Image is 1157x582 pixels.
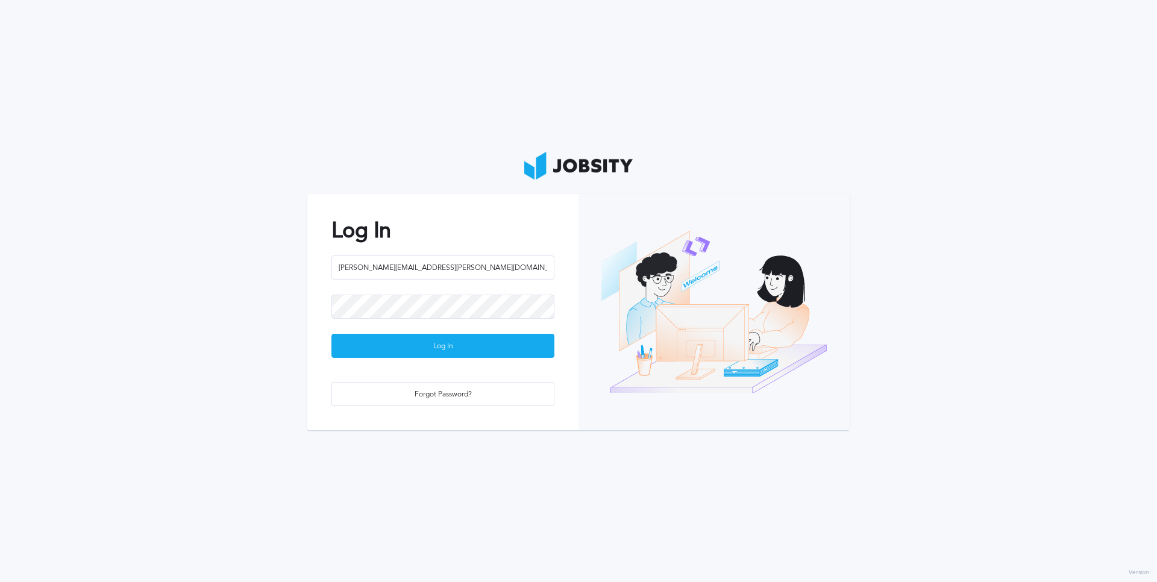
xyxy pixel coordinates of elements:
button: Forgot Password? [331,382,554,406]
button: Log In [331,334,554,358]
h2: Log In [331,218,554,243]
div: Forgot Password? [332,383,554,407]
label: Version: [1129,569,1151,577]
input: Email [331,255,554,280]
div: Log In [332,334,554,358]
